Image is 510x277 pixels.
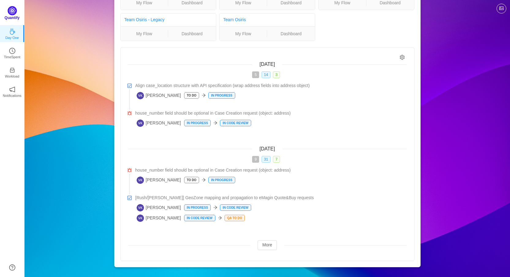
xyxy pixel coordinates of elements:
[220,120,251,126] p: In Code Review
[202,93,206,97] i: icon: arrow-right
[135,195,314,201] span: [Rush/[PERSON_NAME]] GeoZone mapping and propagation to eMagin Quote&Buy requests
[135,167,407,173] a: house_number field should be optional in Case Creation request (object: address)
[273,71,280,78] span: 3
[137,120,144,127] img: VK
[9,88,15,94] a: icon: notificationNotifications
[5,15,20,21] p: Quantify
[135,195,407,201] a: [Rush/[PERSON_NAME]] GeoZone mapping and propagation to eMagin Quote&Buy requests
[259,146,275,151] span: [DATE]
[184,177,199,183] p: To Do
[9,264,15,271] a: icon: question-circle
[267,30,315,37] a: Dashboard
[5,35,19,40] p: Day One
[209,93,235,98] p: In Progress
[137,176,181,184] span: [PERSON_NAME]
[262,71,270,78] span: 14
[9,28,15,35] i: icon: coffee
[9,86,15,93] i: icon: notification
[137,92,144,99] img: VK
[137,176,144,184] img: VK
[137,204,144,211] img: VK
[9,69,15,75] a: icon: inboxWorkload
[135,82,407,89] a: Align case_location structure with API specification (wrap address fields into address object)
[259,62,275,67] span: [DATE]
[135,110,291,116] span: house_number field should be optional in Case Creation request (object: address)
[220,205,251,211] p: In Code Review
[262,156,270,163] span: 31
[168,30,216,37] a: Dashboard
[220,30,267,37] a: My Flow
[252,71,259,78] span: 5
[225,215,245,221] p: QA To Do
[184,215,215,221] p: In Code Review
[9,48,15,54] i: icon: clock-circle
[213,205,217,210] i: icon: arrow-right
[135,167,291,173] span: house_number field should be optional in Case Creation request (object: address)
[273,156,280,163] span: 7
[137,120,181,127] span: [PERSON_NAME]
[137,204,181,211] span: [PERSON_NAME]
[497,4,506,13] button: icon: picture
[184,205,210,211] p: In Progress
[218,216,222,220] i: icon: arrow-right
[135,82,310,89] span: Align case_location structure with API specification (wrap address fields into address object)
[258,240,277,250] button: More
[400,55,405,60] i: icon: setting
[209,177,235,183] p: In Progress
[213,121,217,125] i: icon: arrow-right
[8,6,17,15] img: Quantify
[9,67,15,73] i: icon: inbox
[3,93,21,98] p: Notifications
[184,93,199,98] p: To Do
[5,74,19,79] p: Workload
[184,120,210,126] p: In Progress
[202,178,206,182] i: icon: arrow-right
[124,17,164,22] a: Team Osiris - Legacy
[137,214,181,222] span: [PERSON_NAME]
[137,214,144,222] img: VK
[137,92,181,99] span: [PERSON_NAME]
[121,30,168,37] a: My Flow
[252,156,259,163] span: 9
[223,17,246,22] a: Team Osiris
[4,54,21,60] p: TimeSpent
[9,50,15,56] a: icon: clock-circleTimeSpent
[9,30,15,36] a: icon: coffeeDay One
[135,110,407,116] a: house_number field should be optional in Case Creation request (object: address)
